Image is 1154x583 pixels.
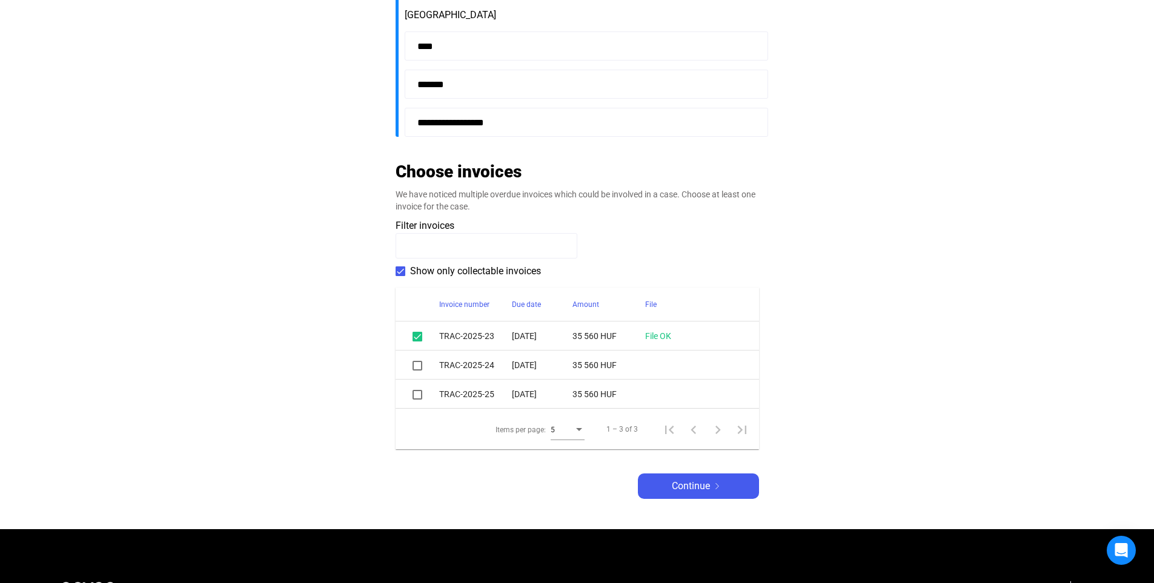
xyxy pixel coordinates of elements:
span: Continue [672,479,710,493]
span: 5 [551,426,555,434]
div: File [645,297,657,312]
div: We have noticed multiple overdue invoices which could be involved in a case. Choose at least one ... [396,188,759,212]
div: 1 – 3 of 3 [606,422,638,436]
td: TRAC-2025-24 [439,351,512,380]
div: Invoice number [439,297,512,312]
button: Next page [706,417,730,441]
div: Open Intercom Messenger [1107,536,1136,565]
button: Previous page [681,417,706,441]
div: [GEOGRAPHIC_DATA] [405,8,759,22]
td: [DATE] [512,351,572,380]
img: arrow-right-white [710,483,725,489]
td: 35 560 HUF [572,351,645,380]
span: Show only collectable invoices [410,264,541,278]
td: 35 560 HUF [572,380,645,409]
td: TRAC-2025-25 [439,380,512,409]
a: File OK [645,331,671,341]
div: Due date [512,297,541,312]
td: TRAC-2025-23 [439,321,512,351]
button: Continuearrow-right-white [638,473,759,499]
h2: Choose invoices [396,161,522,182]
div: Invoice number [439,297,489,312]
div: File [645,297,744,312]
button: First page [657,417,681,441]
td: 35 560 HUF [572,321,645,351]
button: Last page [730,417,754,441]
mat-select: Items per page: [551,422,585,436]
div: Due date [512,297,572,312]
span: Filter invoices [396,220,454,231]
div: Items per page: [496,423,546,437]
td: [DATE] [512,321,572,351]
div: Amount [572,297,645,312]
div: Amount [572,297,599,312]
td: [DATE] [512,380,572,409]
